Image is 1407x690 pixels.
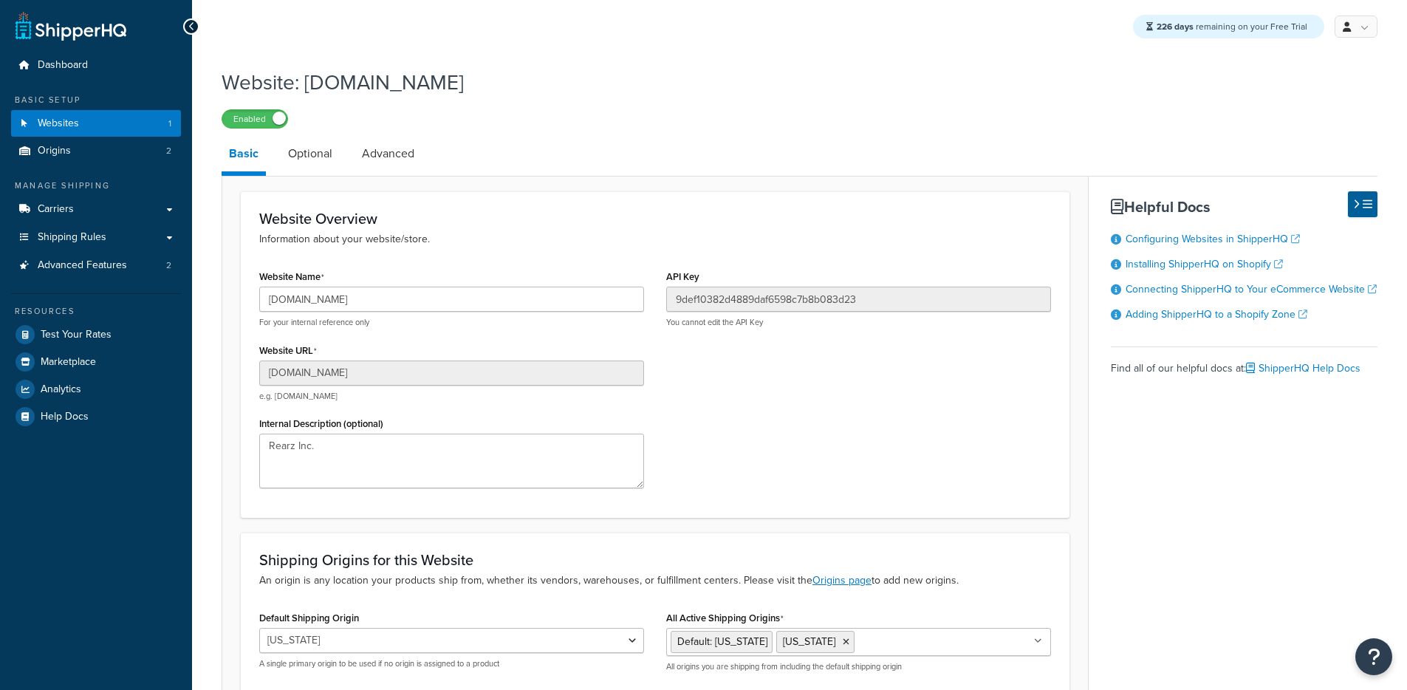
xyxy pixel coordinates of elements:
[259,418,383,429] label: Internal Description (optional)
[168,117,171,130] span: 1
[41,383,81,396] span: Analytics
[259,211,1051,227] h3: Website Overview
[666,661,1051,672] p: All origins you are shipping from including the default shipping origin
[11,52,181,79] a: Dashboard
[677,634,767,649] span: Default: [US_STATE]
[11,110,181,137] a: Websites1
[166,145,171,157] span: 2
[259,434,644,488] textarea: Rearz Inc.
[41,411,89,423] span: Help Docs
[666,287,1051,312] input: XDL713J089NBV22
[11,196,181,223] a: Carriers
[222,110,287,128] label: Enabled
[11,403,181,430] a: Help Docs
[41,356,96,369] span: Marketplace
[38,145,71,157] span: Origins
[1126,307,1307,322] a: Adding ShipperHQ to a Shopify Zone
[1157,20,1194,33] strong: 226 days
[259,231,1051,247] p: Information about your website/store.
[11,305,181,318] div: Resources
[38,117,79,130] span: Websites
[1246,361,1360,376] a: ShipperHQ Help Docs
[1126,281,1377,297] a: Connecting ShipperHQ to Your eCommerce Website
[666,612,784,624] label: All Active Shipping Origins
[222,136,266,176] a: Basic
[11,94,181,106] div: Basic Setup
[812,573,872,588] a: Origins page
[1111,199,1377,215] h3: Helpful Docs
[1348,191,1377,217] button: Hide Help Docs
[259,573,1051,589] p: An origin is any location your products ship from, whether its vendors, warehouses, or fulfillmen...
[281,136,340,171] a: Optional
[11,224,181,251] a: Shipping Rules
[11,321,181,348] a: Test Your Rates
[11,376,181,403] a: Analytics
[11,137,181,165] a: Origins2
[11,180,181,192] div: Manage Shipping
[259,271,324,283] label: Website Name
[38,231,106,244] span: Shipping Rules
[11,252,181,279] li: Advanced Features
[11,137,181,165] li: Origins
[38,259,127,272] span: Advanced Features
[355,136,422,171] a: Advanced
[783,634,835,649] span: [US_STATE]
[666,317,1051,328] p: You cannot edit the API Key
[259,658,644,669] p: A single primary origin to be used if no origin is assigned to a product
[38,203,74,216] span: Carriers
[1126,256,1283,272] a: Installing ShipperHQ on Shopify
[259,612,359,624] label: Default Shipping Origin
[666,271,699,282] label: API Key
[11,252,181,279] a: Advanced Features2
[1355,638,1392,675] button: Open Resource Center
[38,59,88,72] span: Dashboard
[259,345,317,357] label: Website URL
[259,391,644,402] p: e.g. [DOMAIN_NAME]
[11,110,181,137] li: Websites
[1157,20,1307,33] span: remaining on your Free Trial
[11,349,181,375] a: Marketplace
[1111,346,1377,379] div: Find all of our helpful docs at:
[259,552,1051,568] h3: Shipping Origins for this Website
[222,68,1359,97] h1: Website: [DOMAIN_NAME]
[1126,231,1300,247] a: Configuring Websites in ShipperHQ
[166,259,171,272] span: 2
[41,329,112,341] span: Test Your Rates
[259,317,644,328] p: For your internal reference only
